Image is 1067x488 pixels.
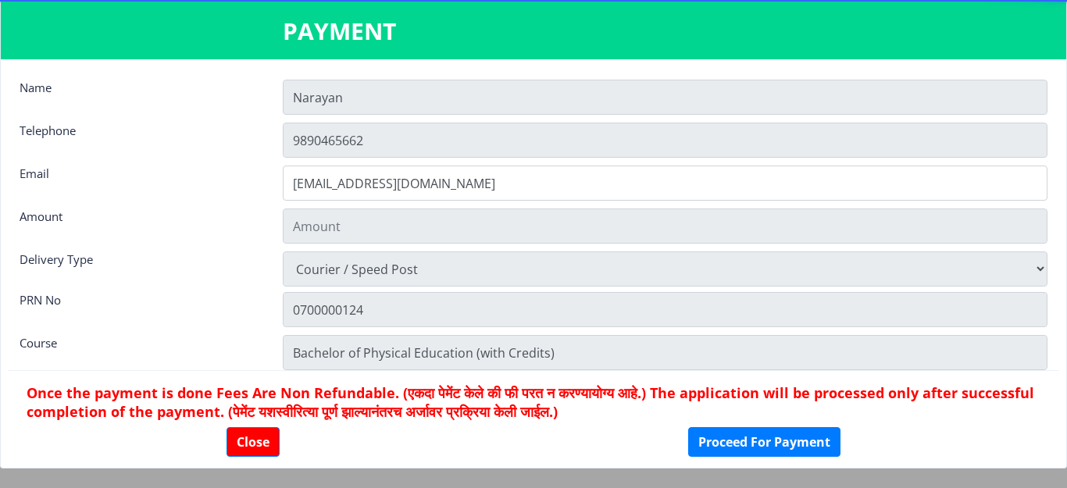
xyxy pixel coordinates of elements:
div: PRN No [8,292,271,323]
input: Zipcode [283,292,1048,327]
input: Zipcode [283,335,1048,370]
input: Name [283,80,1048,115]
div: Email [8,166,271,197]
input: Email [283,166,1048,201]
button: Proceed For Payment [688,427,840,457]
div: Course [8,335,271,366]
button: Close [227,427,280,457]
div: Delivery Type [8,251,271,283]
input: Amount [283,208,1048,244]
input: Telephone [283,123,1048,158]
h3: PAYMENT [283,16,785,47]
div: Name [8,80,271,111]
h6: Once the payment is done Fees Are Non Refundable. (एकदा पेमेंट केले की फी परत न करण्यायोग्य आहे.)... [27,383,1040,421]
div: Amount [8,208,271,240]
div: Telephone [8,123,271,154]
